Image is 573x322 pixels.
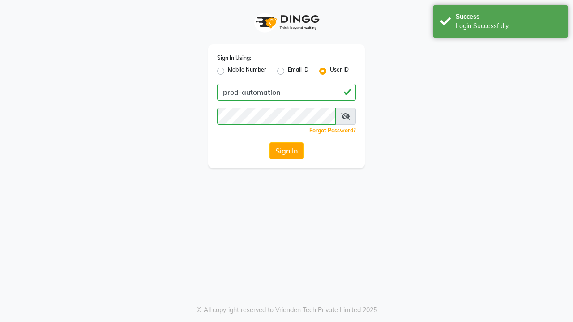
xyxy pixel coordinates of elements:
[217,108,336,125] input: Username
[330,66,349,76] label: User ID
[456,21,561,31] div: Login Successfully.
[309,127,356,134] a: Forgot Password?
[251,9,322,35] img: logo1.svg
[456,12,561,21] div: Success
[288,66,308,76] label: Email ID
[217,54,251,62] label: Sign In Using:
[228,66,266,76] label: Mobile Number
[269,142,304,159] button: Sign In
[217,84,356,101] input: Username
